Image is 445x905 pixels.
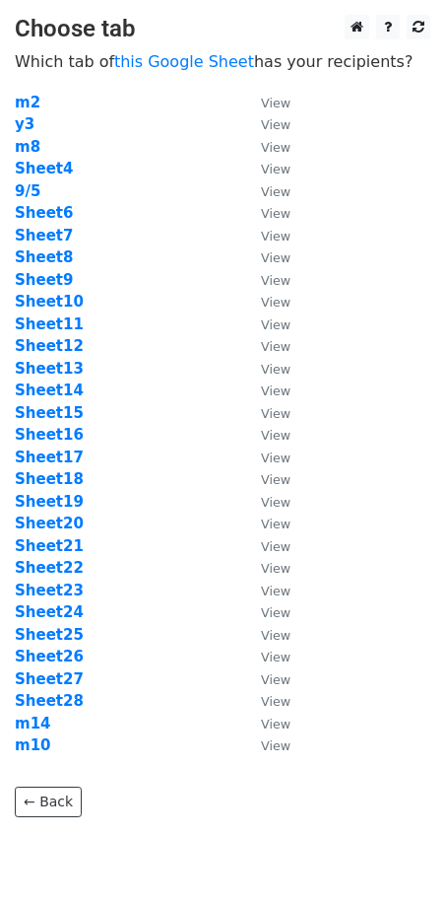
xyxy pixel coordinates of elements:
[261,738,290,753] small: View
[261,317,290,332] small: View
[241,94,290,111] a: View
[15,94,40,111] a: m2
[261,539,290,554] small: View
[261,495,290,510] small: View
[15,426,84,444] a: Sheet16
[241,493,290,511] a: View
[241,559,290,577] a: View
[15,382,84,399] a: Sheet14
[15,736,51,754] a: m10
[261,229,290,244] small: View
[261,206,290,221] small: View
[261,472,290,487] small: View
[15,648,84,665] a: Sheet26
[241,670,290,688] a: View
[261,184,290,199] small: View
[15,293,84,311] a: Sheet10
[15,248,73,266] a: Sheet8
[261,584,290,598] small: View
[261,517,290,531] small: View
[15,582,84,599] strong: Sheet23
[261,428,290,443] small: View
[15,559,84,577] strong: Sheet22
[241,715,290,732] a: View
[241,582,290,599] a: View
[261,672,290,687] small: View
[261,650,290,664] small: View
[261,295,290,310] small: View
[241,692,290,710] a: View
[241,626,290,644] a: View
[241,227,290,244] a: View
[15,404,84,422] a: Sheet15
[241,271,290,289] a: View
[261,628,290,643] small: View
[241,337,290,355] a: View
[261,717,290,731] small: View
[241,426,290,444] a: View
[15,715,51,732] a: m14
[15,787,82,817] a: ← Back
[261,250,290,265] small: View
[15,493,84,511] a: Sheet19
[241,182,290,200] a: View
[241,537,290,555] a: View
[15,15,430,43] h3: Choose tab
[261,561,290,576] small: View
[241,382,290,399] a: View
[15,271,73,289] a: Sheet9
[15,603,84,621] strong: Sheet24
[261,605,290,620] small: View
[241,138,290,156] a: View
[241,603,290,621] a: View
[15,360,84,378] strong: Sheet13
[241,248,290,266] a: View
[241,360,290,378] a: View
[261,383,290,398] small: View
[15,204,73,222] a: Sheet6
[241,404,290,422] a: View
[15,138,40,156] a: m8
[15,515,84,532] a: Sheet20
[241,204,290,222] a: View
[15,227,73,244] a: Sheet7
[261,140,290,155] small: View
[15,626,84,644] a: Sheet25
[241,515,290,532] a: View
[261,406,290,421] small: View
[15,670,84,688] a: Sheet27
[15,51,430,72] p: Which tab of has your recipients?
[261,694,290,709] small: View
[261,96,290,110] small: View
[15,449,84,466] a: Sheet17
[15,115,34,133] a: y3
[15,537,84,555] strong: Sheet21
[15,182,40,200] a: 9/5
[241,648,290,665] a: View
[261,451,290,465] small: View
[15,337,84,355] a: Sheet12
[15,692,84,710] a: Sheet28
[241,293,290,311] a: View
[15,470,84,488] a: Sheet18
